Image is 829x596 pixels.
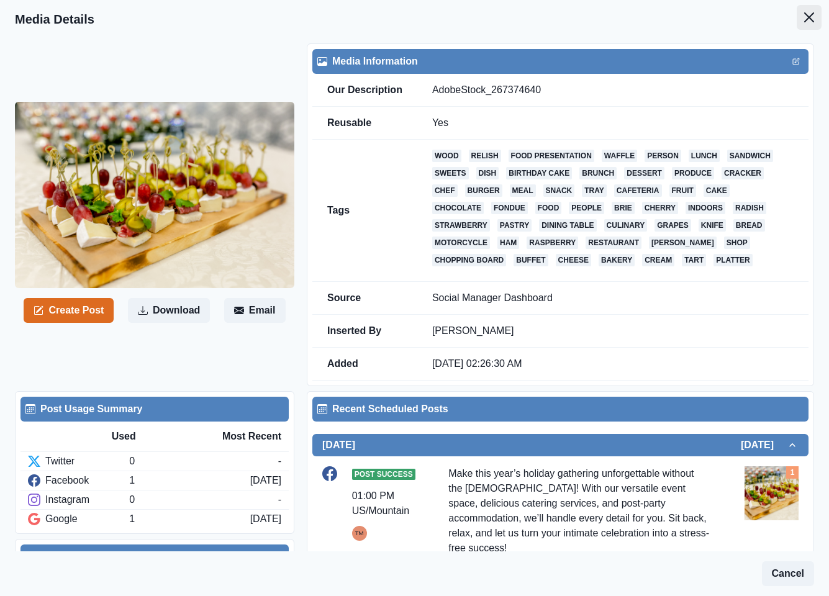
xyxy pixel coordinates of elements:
[129,492,278,507] div: 0
[527,237,578,249] a: raspberry
[506,167,572,179] a: birthday cake
[312,74,417,107] td: Our Description
[432,219,490,232] a: strawberry
[322,439,355,451] h2: [DATE]
[614,184,662,197] a: cafeteria
[28,473,129,488] div: Facebook
[129,454,278,469] div: 0
[28,454,129,469] div: Twitter
[543,184,575,197] a: snack
[733,219,765,232] a: bread
[432,202,484,214] a: chocolate
[28,512,129,526] div: Google
[786,466,799,479] div: Total Media Attached
[278,454,281,469] div: -
[724,237,750,249] a: shop
[682,254,706,266] a: tart
[15,102,294,288] img: gj8nfimx9lblqigj1dr4
[686,202,725,214] a: indoors
[689,150,720,162] a: lunch
[352,489,414,518] div: 01:00 PM US/Mountain
[642,202,678,214] a: cherry
[476,167,499,179] a: dish
[417,348,809,381] td: [DATE] 02:26:30 AM
[112,429,197,444] div: Used
[312,348,417,381] td: Added
[25,549,284,564] div: Similar Media
[312,315,417,348] td: Inserted By
[535,202,562,214] a: food
[417,107,809,140] td: Yes
[432,325,514,336] a: [PERSON_NAME]
[224,298,286,323] button: Email
[250,473,281,488] div: [DATE]
[655,219,691,232] a: grapes
[491,202,528,214] a: fondue
[312,107,417,140] td: Reusable
[727,150,773,162] a: sandwich
[586,237,641,249] a: restaurant
[582,184,607,197] a: tray
[539,219,596,232] a: dining table
[797,5,822,30] button: Close
[604,219,648,232] a: culinary
[645,150,681,162] a: person
[612,202,635,214] a: brie
[355,526,364,541] div: Tony Manalo
[722,167,764,179] a: cracker
[741,439,786,451] h2: [DATE]
[745,466,799,520] img: gj8nfimx9lblqigj1dr4
[352,469,415,480] span: Post Success
[514,254,548,266] a: buffet
[789,54,804,69] button: Edit
[432,237,490,249] a: motorcycle
[469,150,501,162] a: relish
[128,298,210,323] button: Download
[129,473,250,488] div: 1
[432,184,458,197] a: chef
[569,202,604,214] a: people
[129,512,250,526] div: 1
[497,219,532,232] a: pastry
[24,298,114,323] button: Create Post
[642,254,674,266] a: cream
[196,429,281,444] div: Most Recent
[672,167,714,179] a: produce
[432,292,794,304] p: Social Manager Dashboard
[699,219,726,232] a: knife
[733,202,766,214] a: radish
[28,492,129,507] div: Instagram
[649,237,717,249] a: [PERSON_NAME]
[624,167,664,179] a: dessert
[317,54,804,69] div: Media Information
[510,184,536,197] a: meal
[704,184,730,197] a: cake
[312,140,417,282] td: Tags
[602,150,637,162] a: waffle
[497,237,519,249] a: ham
[465,184,502,197] a: burger
[25,402,284,417] div: Post Usage Summary
[556,254,591,266] a: cheese
[417,74,809,107] td: AdobeStock_267374640
[669,184,696,197] a: fruit
[312,282,417,315] td: Source
[317,402,804,417] div: Recent Scheduled Posts
[432,150,461,162] a: wood
[599,254,635,266] a: bakery
[312,434,809,456] button: [DATE][DATE]
[250,512,281,526] div: [DATE]
[432,167,469,179] a: sweets
[713,254,752,266] a: platter
[432,254,506,266] a: chopping board
[509,150,594,162] a: food presentation
[579,167,617,179] a: brunch
[278,492,281,507] div: -
[762,561,814,586] button: Cancel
